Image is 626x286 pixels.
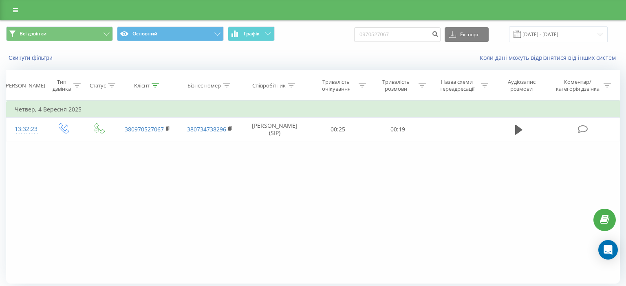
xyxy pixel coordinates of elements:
div: Аудіозапис розмови [498,79,546,92]
div: Тип дзвінка [52,79,71,92]
div: Співробітник [252,82,286,89]
div: Open Intercom Messenger [598,240,618,260]
a: Коли дані можуть відрізнятися вiд інших систем [480,54,620,61]
div: [PERSON_NAME] [4,82,45,89]
div: Назва схеми переадресації [435,79,479,92]
input: Пошук за номером [354,27,441,42]
div: Бізнес номер [187,82,221,89]
div: Тривалість розмови [375,79,417,92]
td: [PERSON_NAME] (SIP) [241,118,308,141]
button: Експорт [445,27,489,42]
button: Основний [117,26,224,41]
span: Графік [244,31,260,37]
button: Скинути фільтри [6,54,57,61]
div: Статус [90,82,106,89]
td: Четвер, 4 Вересня 2025 [7,101,620,118]
a: 380970527067 [125,125,164,133]
button: Графік [228,26,275,41]
td: 00:19 [368,118,428,141]
td: 00:25 [308,118,368,141]
div: 13:32:23 [15,121,37,137]
button: Всі дзвінки [6,26,113,41]
div: Коментар/категорія дзвінка [554,79,602,92]
div: Клієнт [134,82,150,89]
a: 380734738296 [187,125,226,133]
div: Тривалість очікування [315,79,357,92]
span: Всі дзвінки [20,31,46,37]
